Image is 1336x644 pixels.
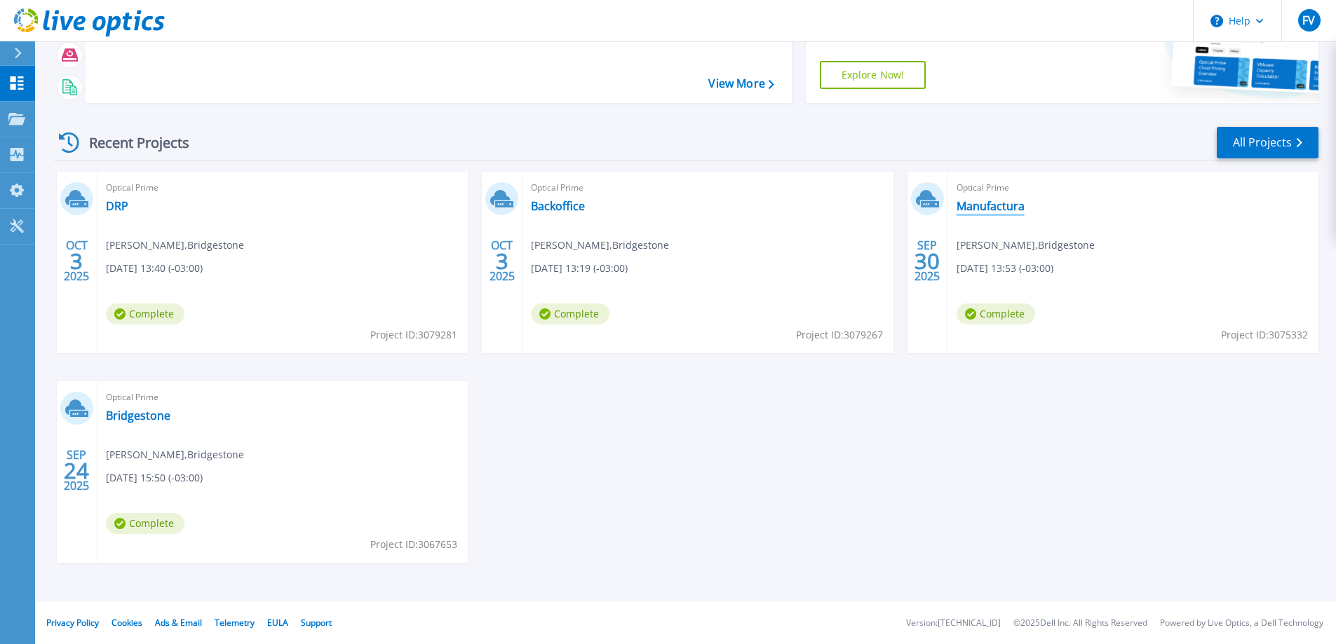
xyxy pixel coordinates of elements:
div: OCT 2025 [63,235,90,287]
span: FV [1302,15,1315,26]
span: [DATE] 13:53 (-03:00) [957,261,1053,276]
div: OCT 2025 [489,235,515,287]
a: Bridgestone [106,409,170,423]
a: View More [708,77,774,90]
a: Backoffice [531,199,585,213]
span: 24 [64,465,89,477]
span: 3 [70,255,83,267]
a: Ads & Email [155,617,202,629]
a: Explore Now! [820,61,926,89]
span: Optical Prime [531,180,884,196]
a: Support [301,617,332,629]
span: Project ID: 3075332 [1221,327,1308,343]
li: Powered by Live Optics, a Dell Technology [1160,619,1323,628]
a: DRP [106,199,128,213]
span: Project ID: 3079267 [796,327,883,343]
span: Optical Prime [106,180,459,196]
div: SEP 2025 [914,235,940,287]
span: 30 [915,255,940,267]
a: EULA [267,617,288,629]
span: Complete [106,513,184,534]
span: Complete [957,303,1035,324]
div: SEP 2025 [63,445,90,496]
li: © 2025 Dell Inc. All Rights Reserved [1013,619,1147,628]
span: [DATE] 15:50 (-03:00) [106,470,203,486]
span: [DATE] 13:40 (-03:00) [106,261,203,276]
span: Project ID: 3079281 [370,327,457,343]
a: Telemetry [215,617,255,629]
a: Privacy Policy [46,617,99,629]
span: 3 [496,255,508,267]
span: Complete [106,303,184,324]
a: Cookies [112,617,142,629]
span: [PERSON_NAME] , Bridgestone [531,238,669,253]
a: Manufactura [957,199,1025,213]
span: [PERSON_NAME] , Bridgestone [106,238,244,253]
span: [PERSON_NAME] , Bridgestone [106,447,244,463]
a: All Projects [1217,127,1318,158]
span: Complete [531,303,609,324]
span: [DATE] 13:19 (-03:00) [531,261,628,276]
span: Optical Prime [957,180,1310,196]
span: Project ID: 3067653 [370,537,457,552]
li: Version: [TECHNICAL_ID] [906,619,1001,628]
div: Recent Projects [54,125,208,160]
span: [PERSON_NAME] , Bridgestone [957,238,1095,253]
span: Optical Prime [106,390,459,405]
